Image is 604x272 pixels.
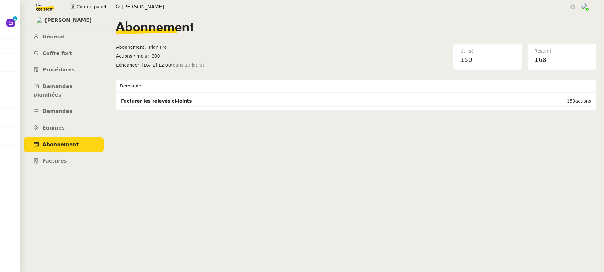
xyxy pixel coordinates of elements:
a: Abonnement [24,137,104,152]
span: Procédures [42,67,75,73]
strong: Facturer les relevés ci-joints [121,98,192,103]
span: (dans 10 jours) [171,62,204,69]
div: Demandes [120,80,592,92]
button: Control panel [67,3,110,11]
span: Équipes [42,125,65,131]
td: 150 [466,96,592,106]
span: 300 [152,53,277,60]
span: Échéance [116,62,142,69]
span: actions [575,98,591,103]
span: Actions / mois [116,53,152,60]
span: Coffre fort [42,50,72,56]
span: Control panel [76,3,106,10]
img: users%2FQsECphFAQvbBOB00f7V3BiFfH8w2%2Favatar%2Fdownload.jpeg [36,17,43,24]
span: 150 [460,56,472,64]
a: Coffre fort [24,46,104,61]
div: Restant [534,47,589,55]
span: [PERSON_NAME] [45,16,92,25]
span: Abonnement [116,44,149,51]
span: Factures [42,158,67,164]
nz-badge-sup: 1 [13,16,17,21]
img: users%2FyQfMwtYgTqhRP2YHWHmG2s2LYaD3%2Favatar%2Fprofile-pic.png [581,3,588,10]
a: Général [24,30,104,44]
span: Général [42,34,64,40]
span: Demandes [42,108,72,114]
a: Équipes [24,121,104,136]
span: Plan Pro [149,44,277,51]
input: Rechercher [122,3,569,11]
a: Demandes [24,104,104,119]
p: 1 [14,16,16,22]
span: Abonnement [116,21,193,34]
span: [DATE] 12:00 [142,62,277,69]
a: Demandes planifiées [24,79,104,102]
div: Utilisé [460,47,515,55]
span: 168 [534,56,546,64]
span: Abonnement [42,142,79,147]
span: Demandes planifiées [34,83,72,98]
a: Procédures [24,63,104,77]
